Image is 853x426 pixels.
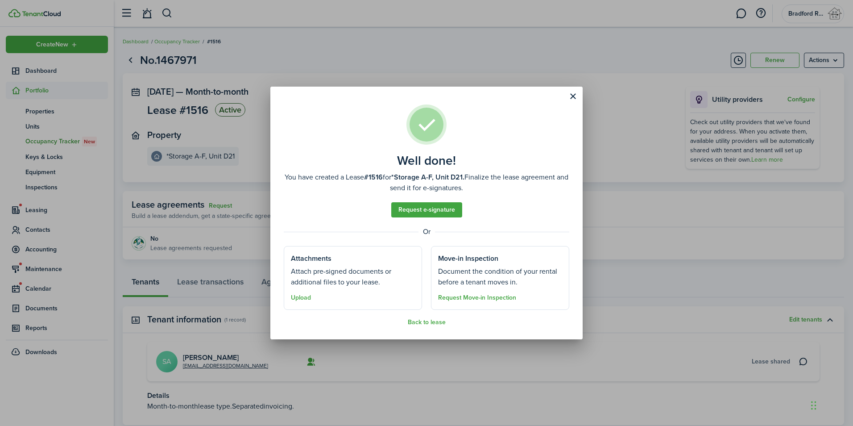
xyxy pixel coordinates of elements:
button: Close modal [565,89,580,104]
button: Upload [291,294,311,301]
button: Back to lease [408,319,446,326]
button: Request Move-in Inspection [438,294,516,301]
well-done-description: You have created a Lease for Finalize the lease agreement and send it for e-signatures. [284,172,569,193]
well-done-section-description: Attach pre-signed documents or additional files to your lease. [291,266,415,288]
div: Drag [811,392,816,419]
well-done-separator: Or [284,226,569,237]
well-done-title: Well done! [397,154,456,168]
well-done-section-description: Document the condition of your rental before a tenant moves in. [438,266,562,288]
well-done-section-title: Attachments [291,253,331,264]
b: *Storage A-F, Unit D21. [391,172,464,182]
a: Request e-signature [391,202,462,217]
b: #1516 [364,172,383,182]
iframe: Chat Widget [808,383,853,426]
well-done-section-title: Move-in Inspection [438,253,498,264]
